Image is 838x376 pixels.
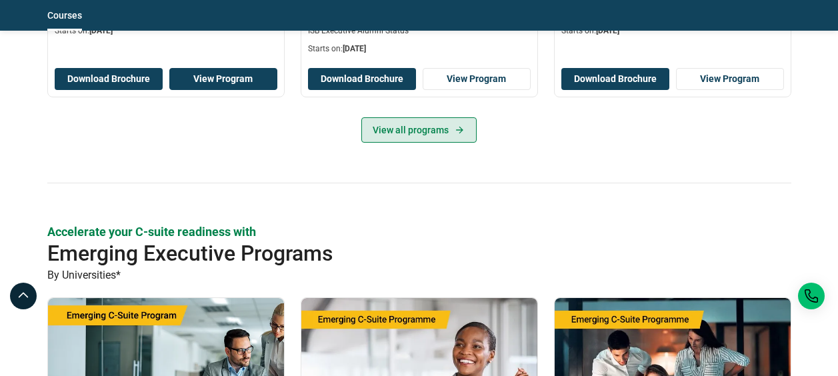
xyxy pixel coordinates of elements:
span: [DATE] [596,26,619,35]
a: View Program [676,68,784,91]
p: Starts on: [561,25,784,37]
button: Download Brochure [55,68,163,91]
p: Starts on: [308,43,531,55]
p: By Universities* [47,267,791,284]
span: [DATE] [89,26,113,35]
span: [DATE] [343,44,366,53]
a: View Program [423,68,531,91]
p: Accelerate your C-suite readiness with [47,223,791,240]
button: Download Brochure [561,68,669,91]
p: Starts on: [55,25,277,37]
h2: Emerging Executive Programs [47,240,717,267]
a: View all programs [361,117,477,143]
p: ISB Executive Alumni Status [308,25,531,37]
a: View Program [169,68,277,91]
button: Download Brochure [308,68,416,91]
